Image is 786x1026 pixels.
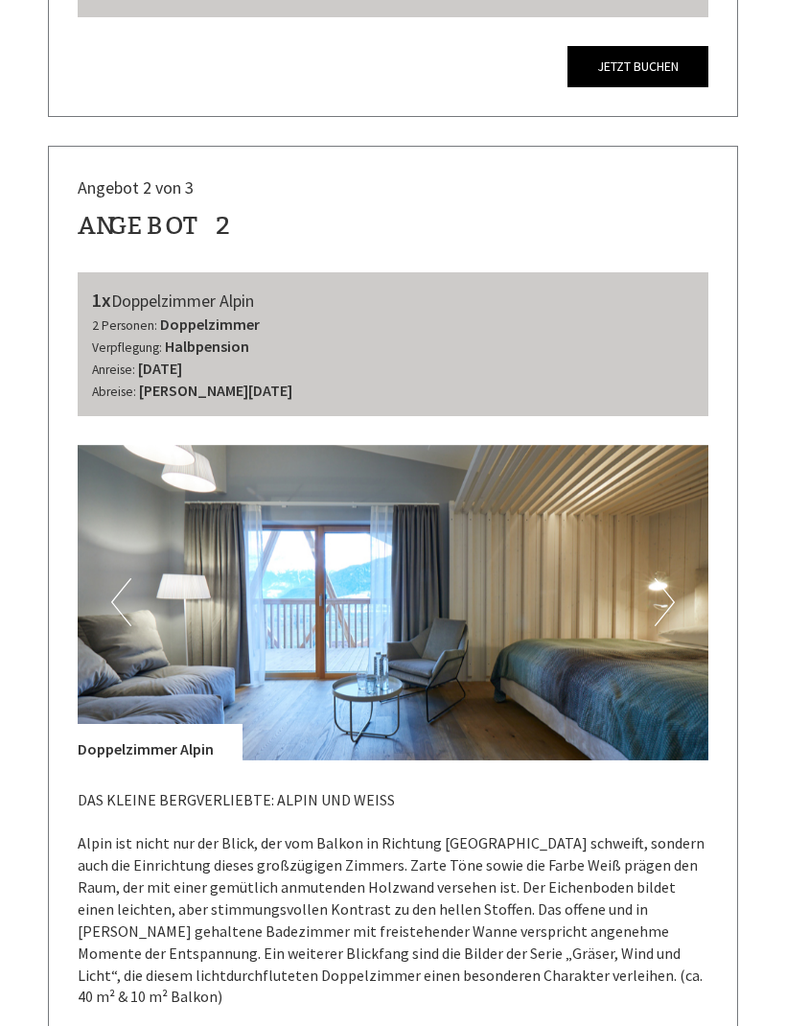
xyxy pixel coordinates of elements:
[78,724,243,760] div: Doppelzimmer Alpin
[567,46,708,87] a: Jetzt buchen
[92,317,157,334] small: 2 Personen:
[92,361,135,378] small: Anreise:
[139,381,292,400] b: [PERSON_NAME][DATE]
[92,384,136,400] small: Abreise:
[160,315,260,334] b: Doppelzimmer
[92,339,162,356] small: Verpflegung:
[165,337,249,356] b: Halbpension
[138,359,182,378] b: [DATE]
[92,287,694,315] div: Doppelzimmer Alpin
[655,578,675,626] button: Next
[92,288,111,312] b: 1x
[111,578,131,626] button: Previous
[78,445,708,760] img: image
[78,176,194,198] span: Angebot 2 von 3
[78,208,232,244] div: Angebot 2
[78,789,708,1008] p: DAS KLEINE BERGVERLIEBTE: ALPIN UND WEISS Alpin ist nicht nur der Blick, der vom Balkon in Richtu...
